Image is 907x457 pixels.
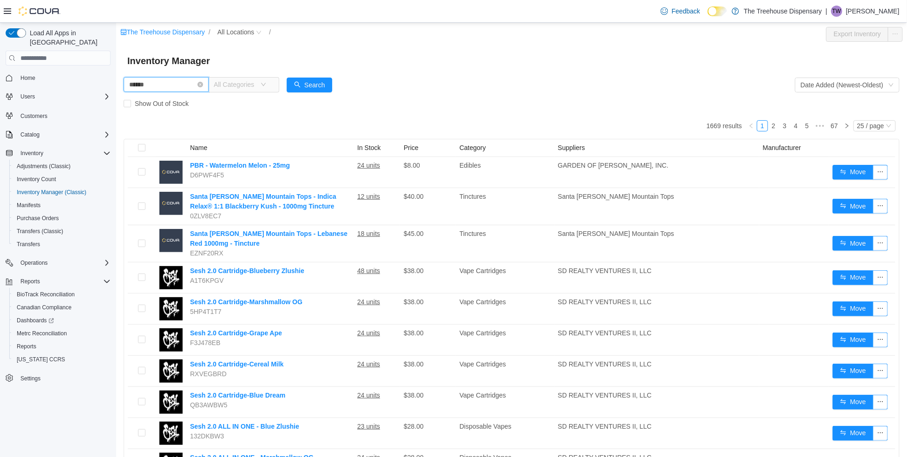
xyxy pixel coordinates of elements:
[43,430,66,453] img: Sesh 2.0 ALL IN ONE - Marshmallow OG hero shot
[20,259,48,267] span: Operations
[716,248,757,262] button: icon: swapMove
[13,302,111,313] span: Canadian Compliance
[145,59,150,65] i: icon: down
[340,395,438,426] td: Disposable Vapes
[20,278,40,285] span: Reports
[13,328,111,339] span: Metrc Reconciliation
[17,276,44,287] button: Reports
[9,327,114,340] button: Metrc Reconciliation
[13,341,111,352] span: Reports
[13,226,67,237] a: Transfers (Classic)
[26,28,111,47] span: Load All Apps in [GEOGRAPHIC_DATA]
[716,403,757,418] button: icon: swapMove
[17,110,111,121] span: Customers
[13,341,40,352] a: Reports
[716,279,757,294] button: icon: swapMove
[9,225,114,238] button: Transfers (Classic)
[17,276,111,287] span: Reports
[630,98,641,109] li: Previous Page
[17,72,39,84] a: Home
[17,317,54,324] span: Dashboards
[664,98,674,108] a: 3
[708,7,727,16] input: Dark Mode
[15,77,76,85] span: Show Out of Stock
[241,170,264,177] u: 12 units
[652,98,663,109] li: 2
[74,227,107,234] span: EZNF20RX
[716,142,757,157] button: icon: swapMove
[340,202,438,240] td: Tinctures
[17,202,40,209] span: Manifests
[13,161,111,172] span: Adjustments (Classic)
[2,275,114,288] button: Reports
[241,369,264,376] u: 24 units
[43,337,66,360] img: Sesh 2.0 Cartridge-Cereal Milk hero shot
[17,189,86,196] span: Inventory Manager (Classic)
[74,410,108,417] span: 132DKBW3
[13,239,44,250] a: Transfers
[17,228,63,235] span: Transfers (Classic)
[13,200,44,211] a: Manifests
[9,186,114,199] button: Inventory Manager (Classic)
[241,307,264,314] u: 24 units
[74,369,169,376] a: Sesh 2.0 Cartridge-Blue Dream
[43,138,66,161] img: PBR - Watermelon Melon - 25mg placeholder
[684,55,767,69] div: Date Added (Newest-Oldest)
[9,160,114,173] button: Adjustments (Classic)
[17,215,59,222] span: Purchase Orders
[442,369,536,376] span: SD REALTY VENTURES II, LLC
[74,379,111,386] span: QB3AWBW5
[591,98,626,109] li: 1669 results
[17,373,44,384] a: Settings
[43,306,66,329] img: Sesh 2.0 Cartridge-Grape Ape hero shot
[288,121,302,129] span: Price
[17,129,111,140] span: Catalog
[17,91,39,102] button: Users
[728,100,734,106] i: icon: right
[442,139,552,146] span: GARDEN OF [PERSON_NAME], INC.
[19,7,60,16] img: Cova
[288,170,308,177] span: $40.00
[241,275,264,283] u: 24 units
[442,275,536,283] span: SD REALTY VENTURES II, LLC
[725,98,736,109] li: Next Page
[711,98,725,109] li: 67
[17,148,47,159] button: Inventory
[74,121,91,129] span: Name
[288,369,308,376] span: $38.00
[17,372,111,384] span: Settings
[43,206,66,229] img: Santa Cruz Mountain Tops - Lebanese Red 1000mg - Tincture placeholder
[4,6,89,13] a: icon: shopThe Treehouse Dispensary
[685,98,697,109] li: 5
[17,304,72,311] span: Canadian Compliance
[13,213,63,224] a: Purchase Orders
[13,239,111,250] span: Transfers
[442,338,536,345] span: SD REALTY VENTURES II, LLC
[81,59,87,65] i: icon: close-circle
[675,98,685,108] a: 4
[2,71,114,85] button: Home
[101,4,138,14] span: All Locations
[716,341,757,356] button: icon: swapMove
[442,170,558,177] span: Santa [PERSON_NAME] Mountain Tops
[9,314,114,327] a: Dashboards
[13,354,111,365] span: Washington CCRS
[74,338,168,345] a: Sesh 2.0 Cartridge-Cereal Milk
[343,121,370,129] span: Category
[647,121,685,129] span: Manufacturer
[241,244,264,252] u: 48 units
[241,207,264,215] u: 18 units
[697,98,711,109] li: Next 5 Pages
[74,170,220,187] a: Santa [PERSON_NAME] Mountain Tops - Indica Relax® 1:1 Blackberry Kush - 1000mg Tincture
[13,187,90,198] a: Inventory Manager (Classic)
[43,169,66,192] img: Santa Cruz Mountain Tops - Indica Relax® 1:1 Blackberry Kush - 1000mg Tincture placeholder
[13,354,69,365] a: [US_STATE] CCRS
[2,128,114,141] button: Catalog
[672,7,700,16] span: Feedback
[20,375,40,382] span: Settings
[153,6,155,13] span: /
[9,301,114,314] button: Canadian Compliance
[710,4,772,19] button: Export Inventory
[9,173,114,186] button: Inventory Count
[17,176,56,183] span: Inventory Count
